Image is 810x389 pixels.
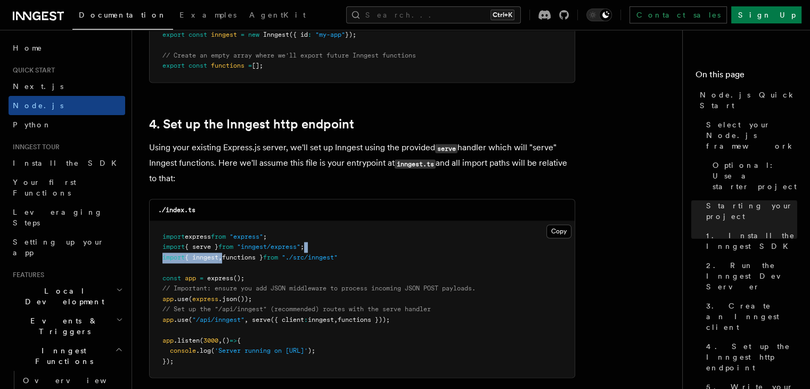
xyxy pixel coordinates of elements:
[13,238,104,257] span: Setting up your app
[702,296,797,337] a: 3. Create an Inngest client
[162,52,416,59] span: // Create an empty array where we'll export future Inngest functions
[211,62,244,69] span: functions
[173,3,243,29] a: Examples
[162,274,181,282] span: const
[222,337,230,344] span: ()
[207,274,233,282] span: express
[702,115,797,156] a: Select your Node.js framework
[490,10,514,20] kbd: Ctrl+K
[218,254,222,261] span: ,
[13,43,43,53] span: Home
[395,159,436,168] code: inngest.ts
[9,345,115,367] span: Inngest Functions
[9,143,60,151] span: Inngest tour
[706,119,797,151] span: Select your Node.js framework
[706,200,797,222] span: Starting your project
[200,337,203,344] span: (
[706,230,797,252] span: 1. Install the Inngest SDK
[174,316,189,323] span: .use
[308,347,315,354] span: );
[9,153,125,173] a: Install the SDK
[185,254,218,261] span: { inngest
[706,301,797,333] span: 3. Create an Inngest client
[189,31,207,38] span: const
[189,62,207,69] span: const
[222,254,263,261] span: functions }
[248,62,252,69] span: =
[162,295,174,303] span: app
[271,316,304,323] span: ({ client
[9,281,125,311] button: Local Development
[203,337,218,344] span: 3000
[200,274,203,282] span: =
[289,31,308,38] span: ({ id
[218,337,222,344] span: ,
[162,62,185,69] span: export
[338,316,390,323] span: functions }));
[23,376,133,385] span: Overview
[162,337,174,344] span: app
[162,243,185,250] span: import
[308,31,312,38] span: :
[300,243,304,250] span: ;
[713,160,797,192] span: Optional: Use a starter project
[263,233,267,240] span: ;
[237,295,252,303] span: ());
[315,31,345,38] span: "my-app"
[706,260,797,292] span: 2. Run the Inngest Dev Server
[218,295,237,303] span: .json
[243,3,312,29] a: AgentKit
[346,6,521,23] button: Search...Ctrl+K
[252,62,263,69] span: [];
[237,243,300,250] span: "inngest/express"
[179,11,236,19] span: Examples
[696,85,797,115] a: Node.js Quick Start
[9,77,125,96] a: Next.js
[586,9,612,21] button: Toggle dark mode
[162,305,431,313] span: // Set up the "/api/inngest" (recommended) routes with the serve handler
[149,117,354,132] a: 4. Set up the Inngest http endpoint
[174,337,200,344] span: .listen
[13,178,76,197] span: Your first Functions
[72,3,173,30] a: Documentation
[162,233,185,240] span: import
[334,316,338,323] span: ,
[13,101,63,110] span: Node.js
[211,347,215,354] span: (
[185,274,196,282] span: app
[249,11,306,19] span: AgentKit
[345,31,356,38] span: });
[13,82,63,91] span: Next.js
[9,38,125,58] a: Home
[170,347,196,354] span: console
[9,341,125,371] button: Inngest Functions
[218,243,233,250] span: from
[9,115,125,134] a: Python
[702,196,797,226] a: Starting your project
[244,316,248,323] span: ,
[702,337,797,377] a: 4. Set up the Inngest http endpoint
[13,208,103,227] span: Leveraging Steps
[162,254,185,261] span: import
[263,254,278,261] span: from
[79,11,167,19] span: Documentation
[629,6,727,23] a: Contact sales
[9,286,116,307] span: Local Development
[700,90,797,111] span: Node.js Quick Start
[435,144,457,153] code: serve
[304,316,308,323] span: :
[308,316,334,323] span: inngest
[248,31,259,38] span: new
[185,233,211,240] span: express
[174,295,189,303] span: .use
[241,31,244,38] span: =
[9,173,125,202] a: Your first Functions
[149,140,575,186] p: Using your existing Express.js server, we'll set up Inngest using the provided handler which will...
[252,316,271,323] span: serve
[211,233,226,240] span: from
[189,295,192,303] span: (
[237,337,241,344] span: {
[13,159,123,167] span: Install the SDK
[162,285,476,292] span: // Important: ensure you add JSON middleware to process incoming JSON POST payloads.
[9,232,125,262] a: Setting up your app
